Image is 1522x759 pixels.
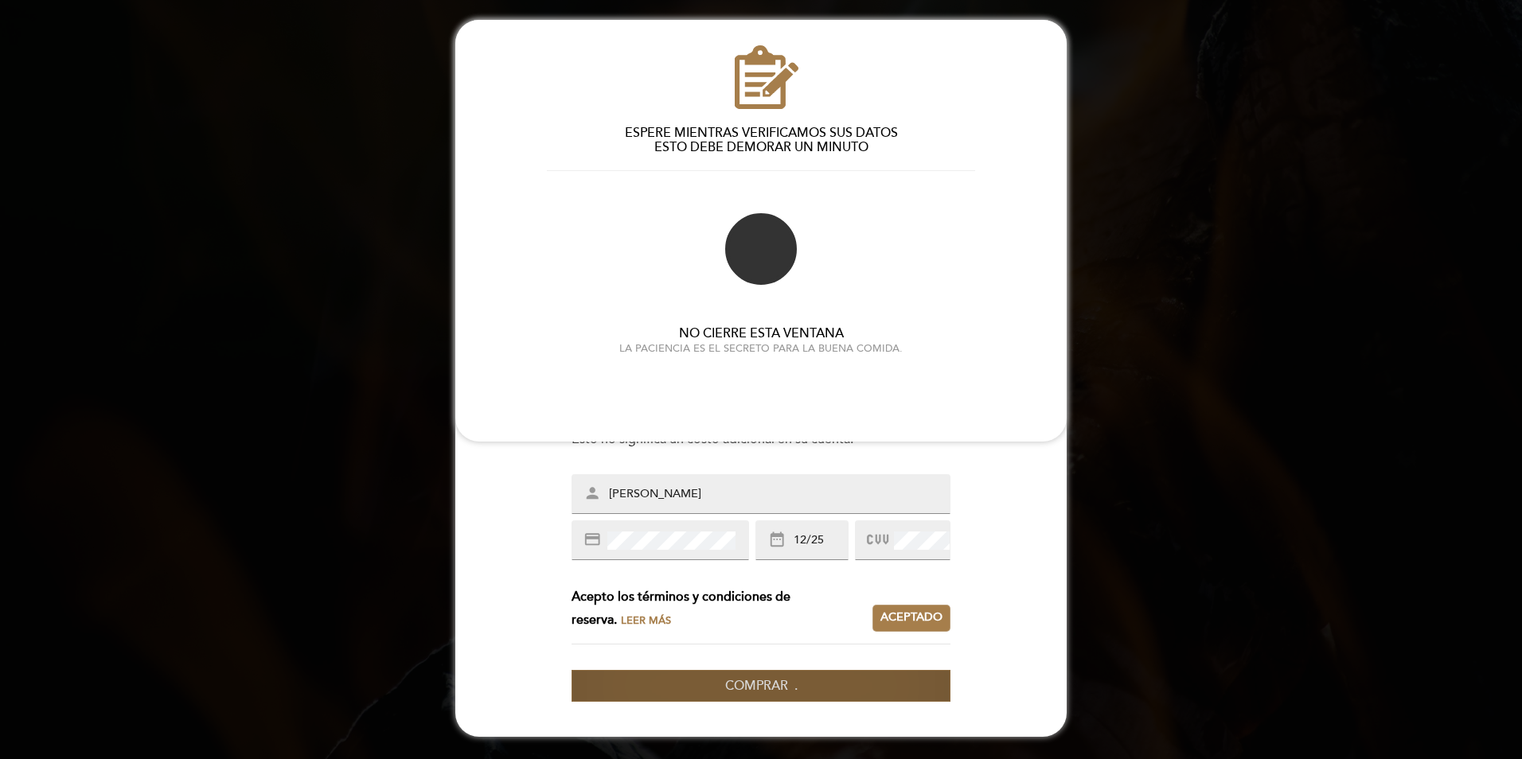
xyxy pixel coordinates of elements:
[583,531,601,548] i: credit_card
[455,341,1067,356] div: LA PACIENCIA ES EL SECRETO PARA LA BUENA COMIDA.
[654,139,868,155] span: ESTO DEBE DEMORAR UN MINUTO
[872,605,950,632] button: Aceptado
[455,327,1067,341] h3: NO CIERRE ESTA VENTANA
[607,485,953,504] input: Nombre impreso en la tarjeta
[572,670,950,703] button: Comprar
[768,531,786,548] i: date_range
[880,609,942,626] span: Aceptado
[621,614,671,627] span: Leer más
[792,531,848,550] input: MM/YY
[625,125,898,141] span: ESPERE MIENTRAS VERIFICAMOS SUS DATOS
[572,586,872,632] div: Acepto los términos y condiciones de reserva.
[725,678,788,694] span: Comprar
[583,485,601,502] i: person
